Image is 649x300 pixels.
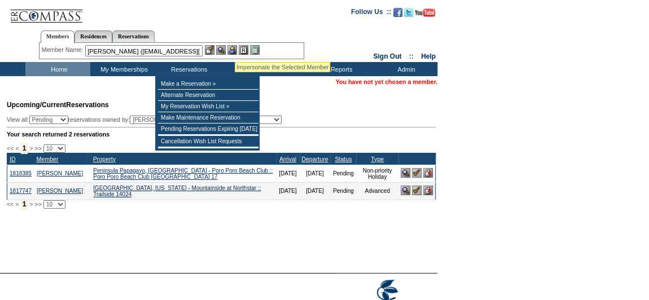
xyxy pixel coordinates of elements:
span: >> [34,145,41,152]
td: [DATE] [299,165,330,182]
a: [GEOGRAPHIC_DATA], [US_STATE] - Mountainside at Northstar :: Trailside 14024 [93,185,261,197]
span: You have not yet chosen a member. [336,78,437,85]
a: Residences [74,30,112,42]
td: Advanced [356,182,398,200]
span: << [7,201,14,208]
a: Peninsula Papagayo, [GEOGRAPHIC_DATA] - Poro Poro Beach Club :: Poro Poro Beach Club [GEOGRAPHIC_... [93,167,273,180]
img: Confirm Reservation [412,168,422,178]
span: > [29,201,33,208]
a: Sign Out [373,52,401,60]
span: < [15,201,19,208]
a: Subscribe to our YouTube Channel [415,11,435,18]
a: Become our fan on Facebook [393,11,402,18]
td: Follow Us :: [351,7,391,20]
div: Impersonate the Selected Member [236,64,328,70]
td: Make a Reservation » [158,78,258,90]
img: b_calculator.gif [250,45,260,55]
img: Reservations [239,45,248,55]
div: Member Name: [42,45,85,55]
a: [PERSON_NAME] [37,188,83,194]
a: 1818385 [10,170,32,177]
a: Follow us on Twitter [404,11,413,18]
td: [DATE] [299,182,330,200]
a: ID [10,156,16,162]
td: My Reservation Wish List » [158,101,258,112]
img: Cancel Reservation [423,168,433,178]
td: My Memberships [90,62,155,76]
span: << [7,145,14,152]
td: [DATE] [277,165,299,182]
td: Non-priority Holiday [356,165,398,182]
span: > [29,145,33,152]
td: Pending [330,165,356,182]
a: Help [421,52,436,60]
td: Reports [308,62,372,76]
span: 1 [21,143,28,154]
td: Pending [330,182,356,200]
td: Make Maintenance Reservation [158,112,258,123]
a: Type [371,156,384,162]
a: Member [36,156,58,162]
img: Impersonate [227,45,237,55]
img: View Reservation [401,186,410,195]
a: 1817747 [10,188,32,194]
img: b_edit.gif [205,45,214,55]
img: Cancel Reservation [423,186,433,195]
span: >> [34,201,41,208]
td: Admin [372,62,437,76]
img: Become our fan on Facebook [393,8,402,17]
td: [DATE] [277,182,299,200]
span: < [15,145,19,152]
img: View Reservation [401,168,410,178]
span: Reservations [7,101,109,109]
td: Reservations [155,62,220,76]
a: Arrival [279,156,296,162]
div: Your search returned 2 reservations [7,131,436,138]
img: View [216,45,226,55]
td: Vacation Collection [220,62,308,76]
span: 1 [21,198,28,210]
img: Subscribe to our YouTube Channel [415,8,435,17]
td: Pending Reservations Expiring [DATE] [158,123,258,135]
div: View all: reservations owned by: [7,116,287,124]
a: Departure [301,156,328,162]
a: Status [335,156,352,162]
td: Cancellation Wish List Requests [158,136,258,147]
a: Property [93,156,116,162]
span: Upcoming/Current [7,101,66,109]
a: [PERSON_NAME] [37,170,83,177]
img: Follow us on Twitter [404,8,413,17]
a: Reservations [112,30,155,42]
img: Confirm Reservation [412,186,422,195]
td: Home [25,62,90,76]
td: Alternate Reservation [158,90,258,101]
span: :: [409,52,414,60]
a: Members [41,30,75,43]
